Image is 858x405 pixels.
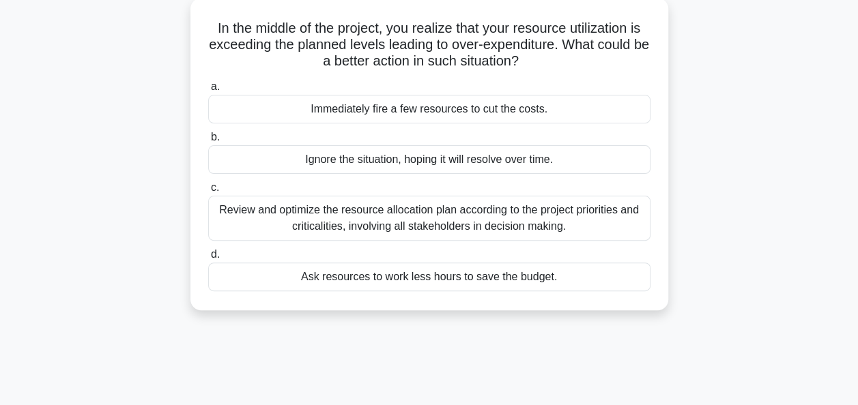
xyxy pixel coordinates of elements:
span: c. [211,181,219,193]
div: Immediately fire a few resources to cut the costs. [208,95,650,123]
div: Review and optimize the resource allocation plan according to the project priorities and critical... [208,196,650,241]
div: Ignore the situation, hoping it will resolve over time. [208,145,650,174]
span: a. [211,80,220,92]
div: Ask resources to work less hours to save the budget. [208,262,650,291]
span: d. [211,248,220,260]
span: b. [211,131,220,142]
h5: In the middle of the project, you realize that your resource utilization is exceeding the planned... [207,20,652,70]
